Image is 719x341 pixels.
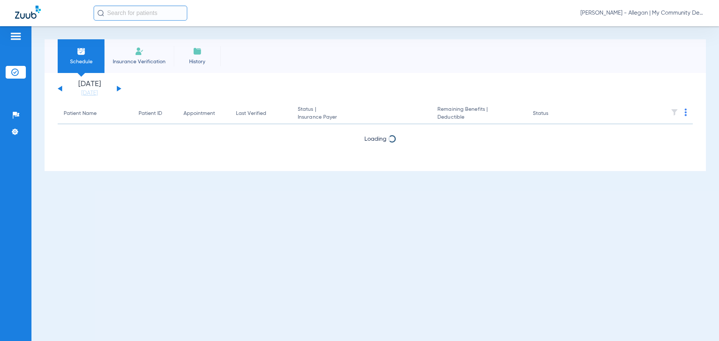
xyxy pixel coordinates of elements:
[94,6,187,21] input: Search for patients
[64,110,127,118] div: Patient Name
[135,47,144,56] img: Manual Insurance Verification
[67,89,112,97] a: [DATE]
[671,109,678,116] img: filter.svg
[183,110,224,118] div: Appointment
[139,110,172,118] div: Patient ID
[236,110,286,118] div: Last Verified
[431,103,527,124] th: Remaining Benefits |
[298,113,425,121] span: Insurance Payer
[64,110,97,118] div: Patient Name
[183,110,215,118] div: Appointment
[110,58,168,66] span: Insurance Verification
[63,58,99,66] span: Schedule
[580,9,704,17] span: [PERSON_NAME] - Allegan | My Community Dental Centers
[10,32,22,41] img: hamburger-icon
[527,103,577,124] th: Status
[236,110,266,118] div: Last Verified
[437,113,521,121] span: Deductible
[292,103,431,124] th: Status |
[364,136,386,142] span: Loading
[139,110,162,118] div: Patient ID
[77,47,86,56] img: Schedule
[685,109,687,116] img: group-dot-blue.svg
[193,47,202,56] img: History
[67,80,112,97] li: [DATE]
[15,6,41,19] img: Zuub Logo
[179,58,215,66] span: History
[97,10,104,16] img: Search Icon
